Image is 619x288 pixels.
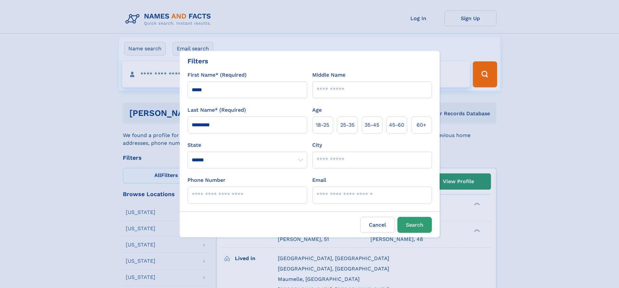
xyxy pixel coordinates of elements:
span: 45‑60 [389,121,404,129]
label: Phone Number [187,176,226,184]
label: Last Name* (Required) [187,106,246,114]
span: 25‑35 [340,121,355,129]
label: Email [312,176,326,184]
label: Middle Name [312,71,345,79]
span: 18‑25 [316,121,329,129]
label: State [187,141,307,149]
span: 60+ [417,121,426,129]
label: City [312,141,322,149]
button: Search [397,217,432,233]
span: 35‑45 [365,121,379,129]
div: Filters [187,56,208,66]
label: Cancel [360,217,395,233]
label: Age [312,106,322,114]
label: First Name* (Required) [187,71,247,79]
